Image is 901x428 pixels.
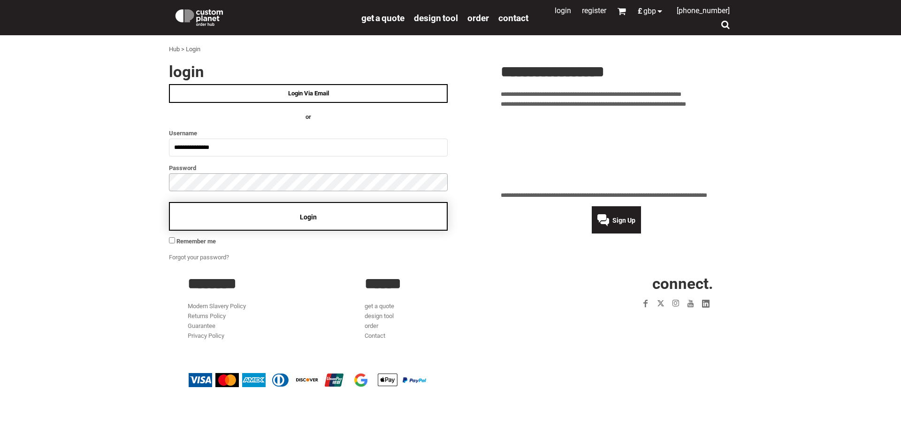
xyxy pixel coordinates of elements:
[188,303,246,310] a: Modern Slavery Policy
[169,2,357,31] a: Custom Planet
[169,112,448,122] h4: OR
[542,276,713,291] h2: CONNECT.
[414,12,458,23] a: design tool
[169,84,448,103] a: Login Via Email
[322,373,346,387] img: China UnionPay
[555,6,571,15] a: Login
[612,217,635,224] span: Sign Up
[189,373,212,387] img: Visa
[188,322,215,329] a: Guarantee
[169,237,175,243] input: Remember me
[176,238,216,245] span: Remember me
[215,373,239,387] img: Mastercard
[361,12,405,23] a: get a quote
[403,377,426,383] img: PayPal
[365,322,378,329] a: order
[169,64,448,79] h2: Login
[498,12,528,23] a: Contact
[269,373,292,387] img: Diners Club
[169,254,229,261] a: Forgot your password?
[296,373,319,387] img: Discover
[169,46,180,53] a: Hub
[361,13,405,23] span: get a quote
[376,373,399,387] img: Apple Pay
[169,163,448,173] label: Password
[288,90,329,97] span: Login Via Email
[349,373,373,387] img: Google Pay
[498,13,528,23] span: Contact
[584,317,713,328] iframe: Customer reviews powered by Trustpilot
[643,8,656,15] span: GBP
[638,8,643,15] span: £
[365,332,385,339] a: Contact
[186,45,200,54] div: Login
[300,213,317,221] span: Login
[365,303,394,310] a: get a quote
[188,312,226,319] a: Returns Policy
[365,312,394,319] a: design tool
[181,45,184,54] div: >
[242,373,266,387] img: American Express
[467,13,489,23] span: order
[414,13,458,23] span: design tool
[169,128,448,139] label: Username
[174,7,225,26] img: Custom Planet
[467,12,489,23] a: order
[677,6,730,15] span: [PHONE_NUMBER]
[582,6,606,15] a: Register
[188,332,224,339] a: Privacy Policy
[501,115,732,185] iframe: Customer reviews powered by Trustpilot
